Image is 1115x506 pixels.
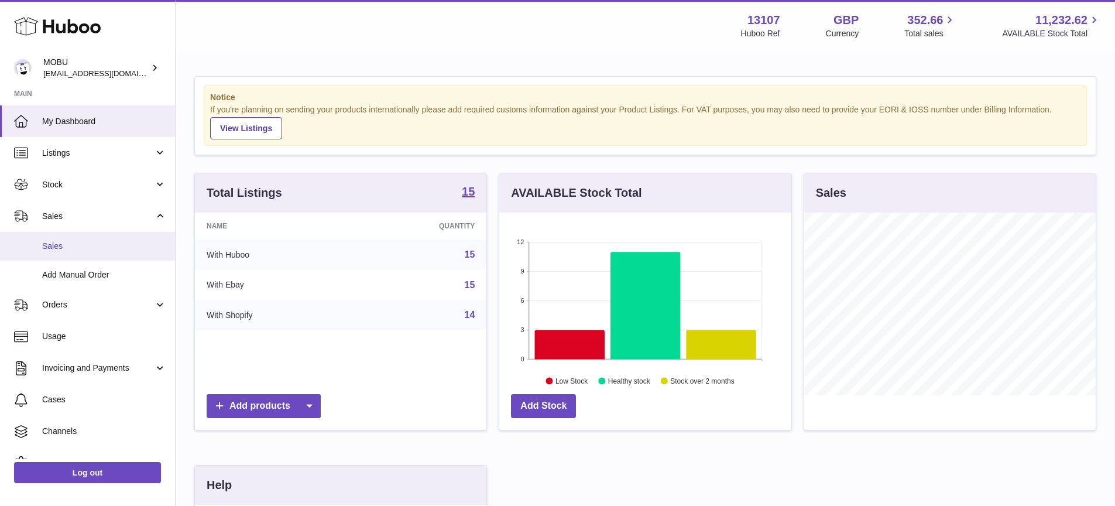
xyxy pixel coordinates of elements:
[833,12,859,28] strong: GBP
[207,394,321,418] a: Add products
[462,186,475,200] a: 15
[42,211,154,222] span: Sales
[42,269,166,281] span: Add Manual Order
[907,12,943,28] span: 352.66
[42,457,166,469] span: Settings
[465,280,475,290] a: 15
[352,213,487,240] th: Quantity
[210,92,1080,103] strong: Notice
[465,249,475,259] a: 15
[521,297,524,304] text: 6
[14,462,161,483] a: Log out
[195,213,352,240] th: Name
[42,179,154,190] span: Stock
[42,394,166,405] span: Cases
[671,377,735,385] text: Stock over 2 months
[42,331,166,342] span: Usage
[43,57,149,79] div: MOBU
[42,241,166,252] span: Sales
[608,377,651,385] text: Healthy stock
[511,394,576,418] a: Add Stock
[195,270,352,300] td: With Ebay
[511,185,641,201] h3: AVAILABLE Stock Total
[462,186,475,197] strong: 15
[816,185,846,201] h3: Sales
[1002,28,1101,39] span: AVAILABLE Stock Total
[207,477,232,493] h3: Help
[42,426,166,437] span: Channels
[747,12,780,28] strong: 13107
[517,238,524,245] text: 12
[904,28,956,39] span: Total sales
[1002,12,1101,39] a: 11,232.62 AVAILABLE Stock Total
[521,268,524,275] text: 9
[555,377,588,385] text: Low Stock
[904,12,956,39] a: 352.66 Total sales
[465,310,475,320] a: 14
[210,117,282,139] a: View Listings
[14,59,32,77] img: mo@mobu.co.uk
[42,299,154,310] span: Orders
[521,326,524,333] text: 3
[207,185,282,201] h3: Total Listings
[521,355,524,363] text: 0
[42,116,166,127] span: My Dashboard
[741,28,780,39] div: Huboo Ref
[195,240,352,270] td: With Huboo
[1035,12,1087,28] span: 11,232.62
[43,69,172,78] span: [EMAIL_ADDRESS][DOMAIN_NAME]
[195,300,352,330] td: With Shopify
[42,148,154,159] span: Listings
[826,28,859,39] div: Currency
[42,363,154,374] span: Invoicing and Payments
[210,104,1080,139] div: If you're planning on sending your products internationally please add required customs informati...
